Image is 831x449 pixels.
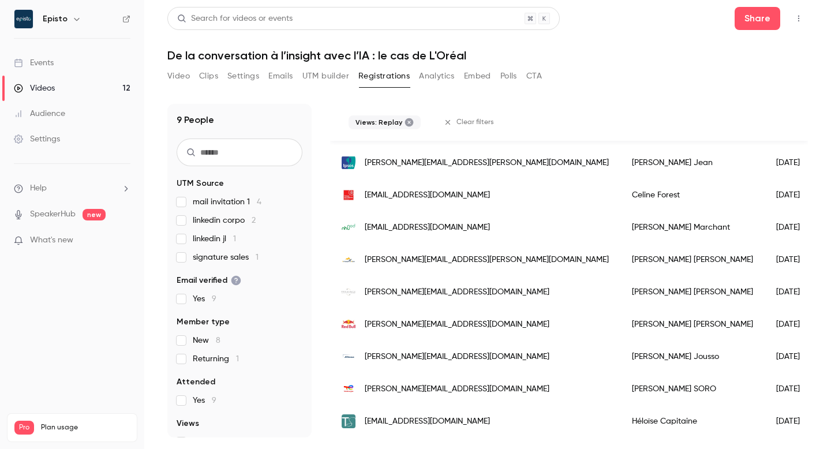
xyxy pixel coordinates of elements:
[620,308,765,341] div: [PERSON_NAME] [PERSON_NAME]
[765,276,823,308] div: [DATE]
[167,48,808,62] h1: De la conversation à l’insight avec l’IA : le cas de L'Oréal
[342,253,355,267] img: compagniedesalpes.fr
[342,285,355,299] img: presence.fr
[765,244,823,276] div: [DATE]
[256,253,259,261] span: 1
[365,383,549,395] span: [PERSON_NAME][EMAIL_ADDRESS][DOMAIN_NAME]
[620,341,765,373] div: [PERSON_NAME] Jousso
[212,295,216,303] span: 9
[177,13,293,25] div: Search for videos or events
[177,275,241,286] span: Email verified
[193,252,259,263] span: signature sales
[30,234,73,246] span: What's new
[30,208,76,220] a: SpeakerHub
[14,133,60,145] div: Settings
[177,376,215,388] span: Attended
[14,421,34,435] span: Pro
[342,188,355,202] img: caissedesdepots.fr
[464,67,491,85] button: Embed
[177,418,199,429] span: Views
[342,156,355,170] img: ipsos.com
[193,395,216,406] span: Yes
[365,416,490,428] span: [EMAIL_ADDRESS][DOMAIN_NAME]
[14,10,33,28] img: Episto
[252,216,256,224] span: 2
[302,67,349,85] button: UTM builder
[43,13,68,25] h6: Episto
[216,336,220,345] span: 8
[236,355,239,363] span: 1
[177,316,230,328] span: Member type
[526,67,542,85] button: CTA
[117,235,130,246] iframe: Noticeable Trigger
[41,423,130,432] span: Plan usage
[193,335,220,346] span: New
[365,254,609,266] span: [PERSON_NAME][EMAIL_ADDRESS][PERSON_NAME][DOMAIN_NAME]
[355,118,402,127] span: Views: Replay
[199,67,218,85] button: Clips
[257,198,261,206] span: 4
[342,317,355,331] img: redbull.com
[193,353,239,365] span: Returning
[620,211,765,244] div: [PERSON_NAME] Marchant
[365,222,490,234] span: [EMAIL_ADDRESS][DOMAIN_NAME]
[365,319,549,331] span: [PERSON_NAME][EMAIL_ADDRESS][DOMAIN_NAME]
[735,7,780,30] button: Share
[193,215,256,226] span: linkedin corpo
[620,276,765,308] div: [PERSON_NAME] [PERSON_NAME]
[620,405,765,437] div: Héloïse Capitaine
[405,118,414,127] button: Remove "Replay views" from selected filters
[765,341,823,373] div: [DATE]
[212,396,216,405] span: 9
[14,182,130,194] li: help-dropdown-opener
[765,308,823,341] div: [DATE]
[765,373,823,405] div: [DATE]
[365,189,490,201] span: [EMAIL_ADDRESS][DOMAIN_NAME]
[765,147,823,179] div: [DATE]
[233,235,236,243] span: 1
[14,83,55,94] div: Videos
[193,196,261,208] span: mail invitation 1
[456,118,494,127] span: Clear filters
[342,382,355,396] img: totalenergies.com
[365,351,549,363] span: [PERSON_NAME][EMAIL_ADDRESS][DOMAIN_NAME]
[342,350,355,364] img: jcdecaux.com
[167,67,190,85] button: Video
[358,67,410,85] button: Registrations
[620,147,765,179] div: [PERSON_NAME] Jean
[342,220,355,234] img: nhood.com
[419,67,455,85] button: Analytics
[14,108,65,119] div: Audience
[620,179,765,211] div: Celine Forest
[765,405,823,437] div: [DATE]
[193,233,236,245] span: linkedin jl
[365,286,549,298] span: [PERSON_NAME][EMAIL_ADDRESS][DOMAIN_NAME]
[765,211,823,244] div: [DATE]
[227,67,259,85] button: Settings
[500,67,517,85] button: Polls
[177,113,214,127] h1: 9 People
[620,373,765,405] div: [PERSON_NAME] SORO
[193,293,216,305] span: Yes
[765,179,823,211] div: [DATE]
[439,113,501,132] button: Clear filters
[620,244,765,276] div: [PERSON_NAME] [PERSON_NAME]
[268,67,293,85] button: Emails
[83,209,106,220] span: new
[177,178,224,189] span: UTM Source
[789,9,808,28] button: Top Bar Actions
[342,414,355,428] img: technisens.com
[365,157,609,169] span: [PERSON_NAME][EMAIL_ADDRESS][PERSON_NAME][DOMAIN_NAME]
[14,57,54,69] div: Events
[193,436,220,448] span: live
[30,182,47,194] span: Help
